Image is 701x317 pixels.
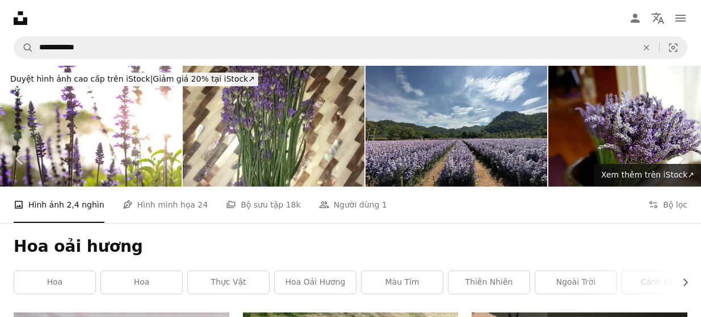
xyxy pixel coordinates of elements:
[669,7,692,29] button: Thực đơn
[14,11,27,25] a: Trang chủ — Unsplash
[641,277,685,286] font: cánh đồng
[198,200,208,209] font: 24
[183,66,364,187] img: Lễ kỷ niệm Ngày của Mẹ
[634,37,659,58] button: Thông thoáng
[382,200,387,209] font: 1
[362,271,443,294] a: màu tím
[14,237,143,256] font: Hoa oải hương
[14,37,33,58] button: Tìm kiếm Unsplash
[123,187,208,223] a: Hình minh họa 24
[465,277,513,286] font: thiên nhiên
[14,271,95,294] a: hoa
[385,277,419,286] font: màu tím
[661,104,701,213] a: Kế tiếp
[47,277,63,286] font: hoa
[150,74,153,83] font: |
[275,271,356,294] a: hoa oải hương
[660,37,687,58] button: Tìm kiếm trực quan
[601,170,687,179] font: Xem thêm trên iStock
[624,7,647,29] a: Đăng nhập / Đăng ký
[14,36,687,59] form: Tìm hình ảnh trên toàn trang web
[647,7,669,29] button: Ngôn ngữ
[594,164,701,187] a: Xem thêm trên iStock↗
[286,200,301,209] font: 18k
[137,200,195,209] font: Hình minh họa
[648,187,687,223] button: Bộ lọc
[687,170,694,179] font: ↗
[448,271,530,294] a: thiên nhiên
[535,271,616,294] a: ngoài trời
[188,271,269,294] a: thực vật
[241,200,283,209] font: Bộ sưu tập
[101,271,182,294] a: hoa
[153,74,248,83] font: Giảm giá 20% tại iStock
[226,187,300,223] a: Bộ sưu tập 18k
[134,277,150,286] font: hoa
[366,66,547,187] img: Cảnh đẹp của cánh đồng hoa oải hương trên nền trời xanh
[286,277,346,286] font: hoa oải hương
[556,277,596,286] font: ngoài trời
[211,277,246,286] font: thực vật
[334,200,380,209] font: Người dùng
[319,187,387,223] a: Người dùng 1
[248,74,255,83] font: ↗
[675,271,687,294] button: cuộn danh sách sang phải
[10,74,150,83] font: Duyệt hình ảnh cao cấp trên iStock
